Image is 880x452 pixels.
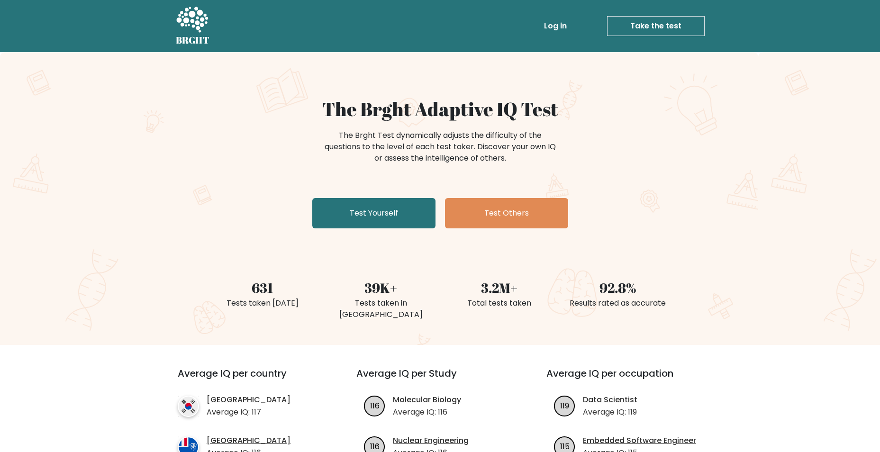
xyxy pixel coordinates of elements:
[583,394,637,406] a: Data Scientist
[445,198,568,228] a: Test Others
[312,198,435,228] a: Test Yourself
[178,396,199,417] img: country
[322,130,559,164] div: The Brght Test dynamically adjusts the difficulty of the questions to the level of each test take...
[327,278,435,298] div: 39K+
[607,16,705,36] a: Take the test
[446,298,553,309] div: Total tests taken
[583,407,637,418] p: Average IQ: 119
[207,435,290,446] a: [GEOGRAPHIC_DATA]
[370,400,380,411] text: 116
[176,35,210,46] h5: BRGHT
[356,368,524,390] h3: Average IQ per Study
[207,394,290,406] a: [GEOGRAPHIC_DATA]
[446,278,553,298] div: 3.2M+
[393,407,461,418] p: Average IQ: 116
[370,441,380,452] text: 116
[564,278,671,298] div: 92.8%
[209,278,316,298] div: 631
[207,407,290,418] p: Average IQ: 117
[583,435,696,446] a: Embedded Software Engineer
[560,400,569,411] text: 119
[560,441,570,452] text: 115
[209,298,316,309] div: Tests taken [DATE]
[178,368,322,390] h3: Average IQ per country
[327,298,435,320] div: Tests taken in [GEOGRAPHIC_DATA]
[564,298,671,309] div: Results rated as accurate
[546,368,714,390] h3: Average IQ per occupation
[209,98,671,120] h1: The Brght Adaptive IQ Test
[393,435,469,446] a: Nuclear Engineering
[393,394,461,406] a: Molecular Biology
[176,4,210,48] a: BRGHT
[540,17,571,36] a: Log in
